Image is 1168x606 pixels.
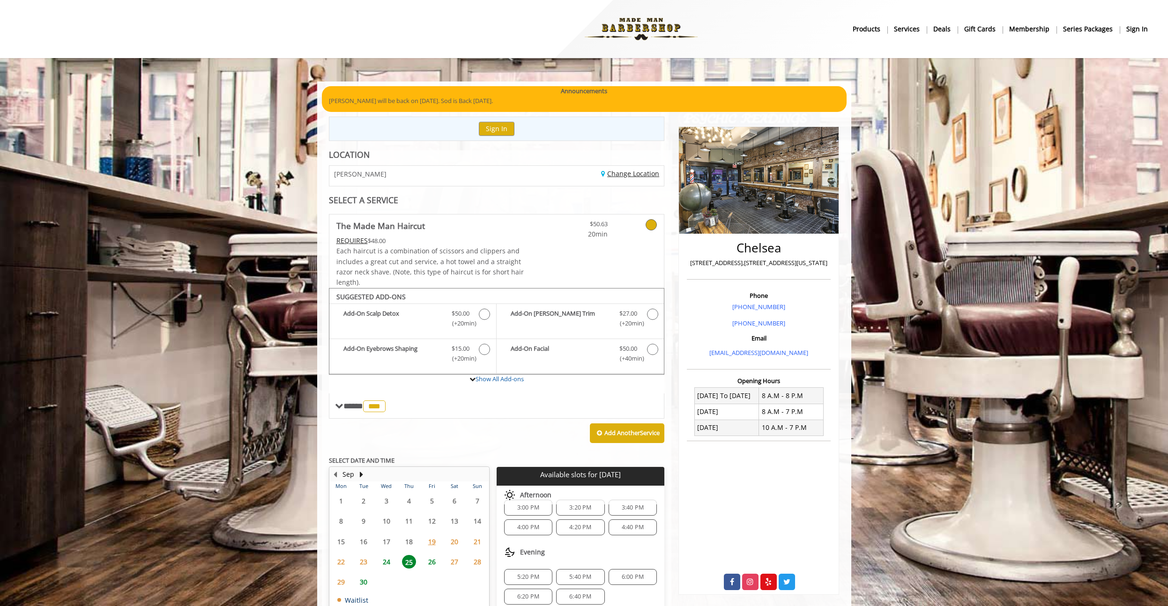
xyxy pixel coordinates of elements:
p: [PERSON_NAME] will be back on [DATE]. Sod is Back [DATE]. [329,96,840,106]
td: Select day19 [420,531,443,551]
a: Gift cardsgift cards [958,22,1003,36]
b: gift cards [964,24,996,34]
span: 20min [552,229,608,239]
b: SELECT DATE AND TIME [329,456,394,465]
span: (+20min ) [446,318,474,328]
span: Afternoon [520,491,551,499]
img: afternoon slots [504,489,515,501]
span: 26 [425,555,439,569]
b: products [853,24,880,34]
b: LOCATION [329,149,370,160]
b: Add-On Scalp Detox [343,309,442,328]
p: Available slots for [DATE] [500,471,661,479]
span: 30 [357,575,371,589]
b: SUGGESTED ADD-ONS [336,292,406,301]
b: Announcements [561,86,607,96]
button: Sign In [479,122,514,135]
span: 21 [470,535,484,548]
a: [PHONE_NUMBER] [732,319,785,327]
div: 6:40 PM [556,589,604,605]
span: $15.00 [452,344,469,354]
span: This service needs some Advance to be paid before we block your appointment [336,236,368,245]
th: Sat [443,481,466,491]
h3: Email [689,335,828,341]
a: $50.63 [552,214,608,239]
p: [STREET_ADDRESS],[STREET_ADDRESS][US_STATE] [689,258,828,268]
span: 28 [470,555,484,569]
label: Add-On Beard Trim [501,309,659,331]
img: evening slots [504,547,515,558]
div: The Made Man Haircut Add-onS [329,288,665,375]
span: $50.00 [619,344,637,354]
span: (+40min ) [614,354,642,363]
span: Each haircut is a combination of scissors and clippers and includes a great cut and service, a ho... [336,246,524,287]
b: Services [894,24,920,34]
h3: Phone [689,292,828,299]
span: $50.00 [452,309,469,318]
span: 20 [447,535,461,548]
a: Change Location [601,169,659,178]
b: Add-On [PERSON_NAME] Trim [511,309,610,328]
td: Select day28 [466,552,489,572]
td: Select day25 [398,552,420,572]
span: 6:00 PM [622,573,644,581]
span: 3:40 PM [622,504,644,511]
b: Add-On Facial [511,344,610,363]
td: Select day26 [420,552,443,572]
td: 8 A.M - 7 P.M [759,404,824,420]
a: Series packagesSeries packages [1056,22,1120,36]
a: ServicesServices [887,22,927,36]
div: 4:20 PM [556,519,604,535]
span: 27 [447,555,461,569]
b: Add Another Service [604,429,660,437]
span: 5:20 PM [517,573,539,581]
span: (+20min ) [614,318,642,328]
b: The Made Man Haircut [336,219,425,232]
div: $48.00 [336,236,525,246]
b: Series packages [1063,24,1113,34]
td: Select day22 [330,552,352,572]
div: 6:00 PM [609,569,657,585]
td: 8 A.M - 8 P.M [759,388,824,404]
button: Sep [342,469,354,480]
b: Add-On Eyebrows Shaping [343,344,442,363]
span: 29 [334,575,348,589]
div: 4:40 PM [609,519,657,535]
td: Select day30 [352,572,375,592]
td: Select day20 [443,531,466,551]
h2: Chelsea [689,241,828,255]
b: Membership [1009,24,1049,34]
div: 3:00 PM [504,500,552,516]
div: 6:20 PM [504,589,552,605]
span: (+20min ) [446,354,474,363]
div: SELECT A SERVICE [329,196,665,205]
td: [DATE] [694,404,759,420]
span: Evening [520,548,545,556]
td: Select day24 [375,552,397,572]
span: 4:20 PM [569,524,591,531]
td: [DATE] To [DATE] [694,388,759,404]
td: Select day21 [466,531,489,551]
div: 4:00 PM [504,519,552,535]
th: Sun [466,481,489,491]
span: 5:40 PM [569,573,591,581]
div: 3:40 PM [609,500,657,516]
th: Mon [330,481,352,491]
h3: Opening Hours [687,377,831,384]
label: Add-On Facial [501,344,659,366]
b: sign in [1126,24,1148,34]
span: 6:40 PM [569,593,591,600]
th: Wed [375,481,397,491]
td: Select day23 [352,552,375,572]
td: Waitlist [337,597,373,604]
a: [PHONE_NUMBER] [732,303,785,311]
a: DealsDeals [927,22,958,36]
span: 22 [334,555,348,569]
span: 25 [402,555,416,569]
span: 19 [425,535,439,548]
th: Tue [352,481,375,491]
button: Add AnotherService [590,423,664,443]
div: 5:40 PM [556,569,604,585]
span: 3:20 PM [569,504,591,511]
span: 4:00 PM [517,524,539,531]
